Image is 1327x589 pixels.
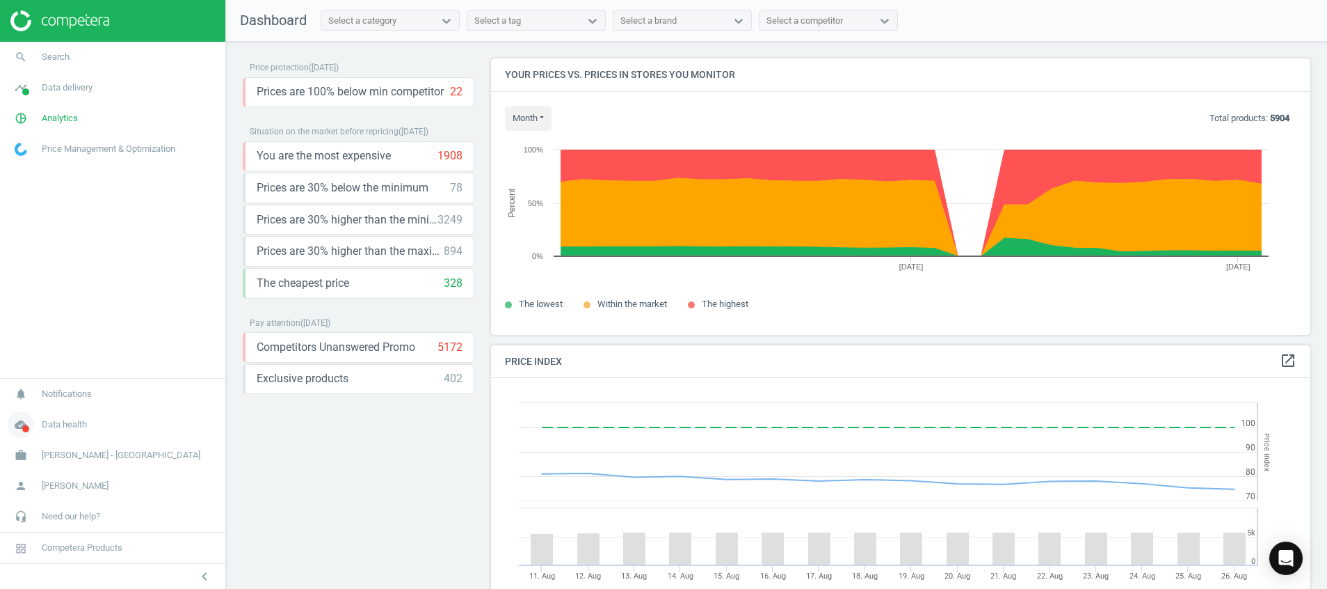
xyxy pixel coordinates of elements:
[597,299,667,309] span: Within the market
[1037,572,1063,581] tspan: 22. Aug
[1221,572,1247,581] tspan: 26. Aug
[529,572,555,581] tspan: 11. Aug
[328,15,396,27] div: Select a category
[714,572,739,581] tspan: 15. Aug
[240,12,307,29] span: Dashboard
[42,418,87,431] span: Data health
[519,299,563,309] span: The lowest
[8,105,34,132] i: pie_chart_outlined
[42,81,93,94] span: Data delivery
[1246,443,1255,453] text: 90
[309,63,339,72] span: ( [DATE] )
[8,44,34,70] i: search
[990,572,1016,581] tspan: 21. Aug
[668,572,693,581] tspan: 14. Aug
[450,180,463,196] div: 78
[1083,572,1109,581] tspan: 23. Aug
[42,51,70,63] span: Search
[1209,112,1289,125] p: Total products:
[505,106,552,131] button: month
[1270,113,1289,123] b: 5904
[250,127,399,136] span: Situation on the market before repricing
[1280,352,1296,370] a: open_in_new
[250,318,300,328] span: Pay attention
[1246,467,1255,477] text: 80
[257,180,428,196] span: Prices are 30% below the minimum
[760,572,786,581] tspan: 16. Aug
[8,74,34,101] i: timeline
[399,127,428,136] span: ( [DATE] )
[257,340,415,355] span: Competitors Unanswered Promo
[257,212,437,228] span: Prices are 30% higher than the minimum
[42,510,100,523] span: Need our help?
[8,411,34,438] i: cloud_done
[491,345,1310,378] h4: Price Index
[257,84,444,100] span: Prices are 100% below min competitor
[250,63,309,72] span: Price protection
[257,148,391,164] span: You are the most expensive
[1129,572,1155,581] tspan: 24. Aug
[8,442,34,469] i: work
[257,371,348,386] span: Exclusive products
[1175,572,1201,581] tspan: 25. Aug
[42,388,92,400] span: Notifications
[1269,542,1303,575] div: Open Intercom Messenger
[852,572,878,581] tspan: 18. Aug
[10,10,109,31] img: ajHJNr6hYgQAAAAASUVORK5CYII=
[444,276,463,291] div: 328
[944,572,970,581] tspan: 20. Aug
[300,318,330,328] span: ( [DATE] )
[196,568,213,585] i: chevron_left
[1246,492,1255,501] text: 70
[187,567,222,586] button: chevron_left
[257,244,444,259] span: Prices are 30% higher than the maximal
[444,244,463,259] div: 894
[1280,352,1296,369] i: open_in_new
[450,84,463,100] div: 22
[8,503,34,530] i: headset_mic
[766,15,843,27] div: Select a competitor
[1226,262,1250,271] tspan: [DATE]
[507,188,517,217] tspan: Percent
[532,252,543,260] text: 0%
[474,15,521,27] div: Select a tag
[437,340,463,355] div: 5172
[42,542,122,554] span: Competera Products
[621,572,647,581] tspan: 13. Aug
[15,143,27,156] img: wGWNvw8QSZomAAAAABJRU5ErkJggg==
[899,572,924,581] tspan: 19. Aug
[524,146,543,154] text: 100%
[42,449,200,462] span: [PERSON_NAME] - [GEOGRAPHIC_DATA]
[42,143,175,155] span: Price Management & Optimization
[42,480,108,492] span: [PERSON_NAME]
[702,299,748,309] span: The highest
[806,572,832,581] tspan: 17. Aug
[1247,528,1255,537] text: 5k
[8,473,34,499] i: person
[1241,418,1255,428] text: 100
[444,371,463,386] div: 402
[42,112,78,125] span: Analytics
[620,15,677,27] div: Select a brand
[437,148,463,164] div: 1908
[1251,557,1255,566] text: 0
[1262,433,1271,471] tspan: Price Index
[491,58,1310,91] h4: Your prices vs. prices in stores you monitor
[257,276,349,291] span: The cheapest price
[437,212,463,228] div: 3249
[8,381,34,407] i: notifications
[899,262,924,271] tspan: [DATE]
[528,199,543,207] text: 50%
[575,572,601,581] tspan: 12. Aug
